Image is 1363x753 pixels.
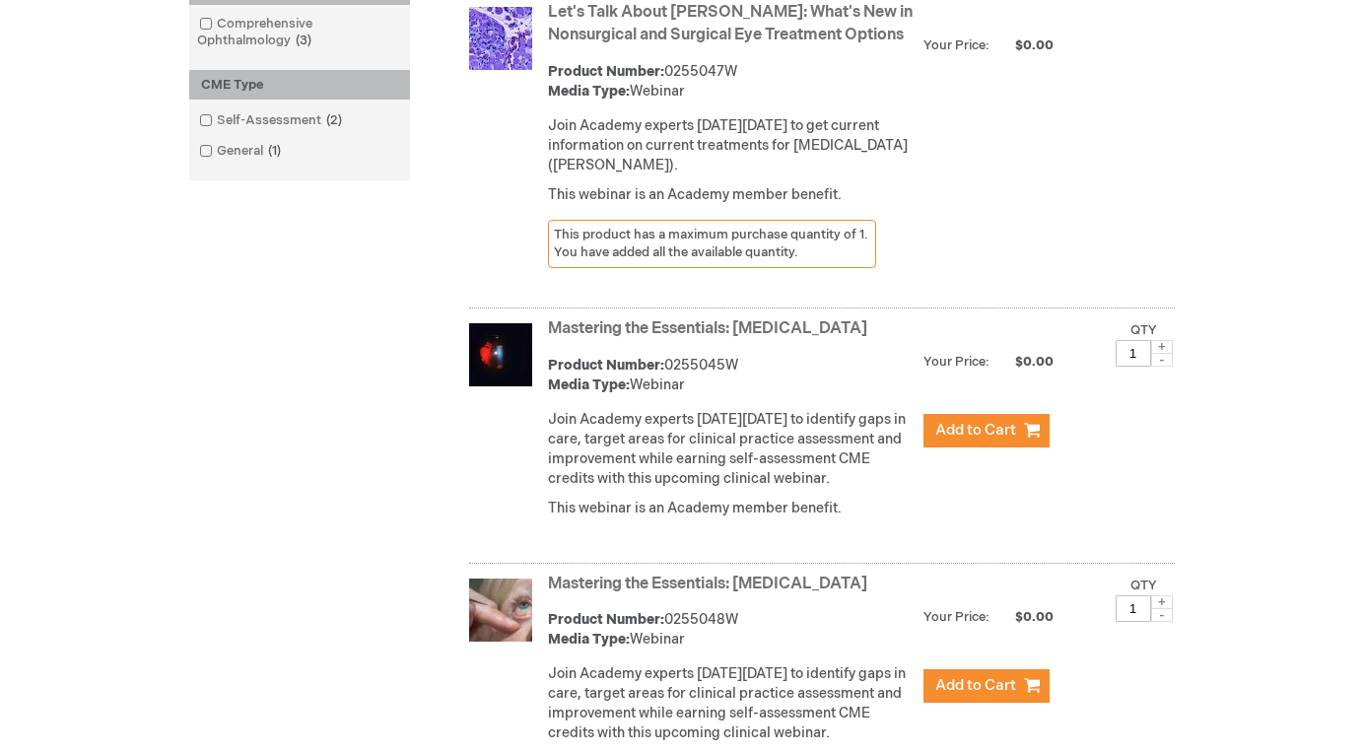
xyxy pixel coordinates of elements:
[548,62,914,102] div: 0255047W Webinar
[992,609,1056,625] span: $0.00
[923,354,989,370] strong: Your Price:
[935,676,1016,695] span: Add to Cart
[548,63,664,80] strong: Product Number:
[194,111,350,130] a: Self-Assessment2
[469,579,532,642] img: Mastering the Essentials: Oculoplastics
[469,7,532,70] img: Let's Talk About TED: What's New in Nonsurgical and Surgical Eye Treatment Options
[548,357,664,374] strong: Product Number:
[1130,322,1157,338] label: Qty
[548,319,867,338] a: Mastering the Essentials: [MEDICAL_DATA]
[548,575,867,593] a: Mastering the Essentials: [MEDICAL_DATA]
[548,220,877,268] div: This product has a maximum purchase quantity of 1. You have added all the available quantity.
[189,70,410,101] div: CME Type
[469,323,532,386] img: Mastering the Essentials: Uveitis
[1130,578,1157,593] label: Qty
[194,142,289,161] a: General1
[992,37,1056,53] span: $0.00
[548,356,914,395] div: 0255045W Webinar
[548,410,914,489] p: Join Academy experts [DATE][DATE] to identify gaps in care, target areas for clinical practice as...
[194,15,405,50] a: Comprehensive Ophthalmology3
[923,414,1050,447] button: Add to Cart
[1116,340,1151,367] input: Qty
[1116,595,1151,622] input: Qty
[548,185,914,205] p: This webinar is an Academy member benefit.
[548,610,914,650] div: 0255048W Webinar
[548,116,914,175] p: Join Academy experts [DATE][DATE] to get current information on current treatments for [MEDICAL_D...
[935,421,1016,440] span: Add to Cart
[548,664,914,743] p: Join Academy experts [DATE][DATE] to identify gaps in care, target areas for clinical practice as...
[548,611,664,628] strong: Product Number:
[263,143,286,159] span: 1
[548,376,630,393] strong: Media Type:
[923,37,989,53] strong: Your Price:
[291,33,316,48] span: 3
[992,354,1056,370] span: $0.00
[548,631,630,648] strong: Media Type:
[548,3,913,44] a: Let's Talk About [PERSON_NAME]: What's New in Nonsurgical and Surgical Eye Treatment Options
[548,83,630,100] strong: Media Type:
[548,499,914,518] p: This webinar is an Academy member benefit.
[923,609,989,625] strong: Your Price:
[321,112,347,128] span: 2
[923,669,1050,703] button: Add to Cart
